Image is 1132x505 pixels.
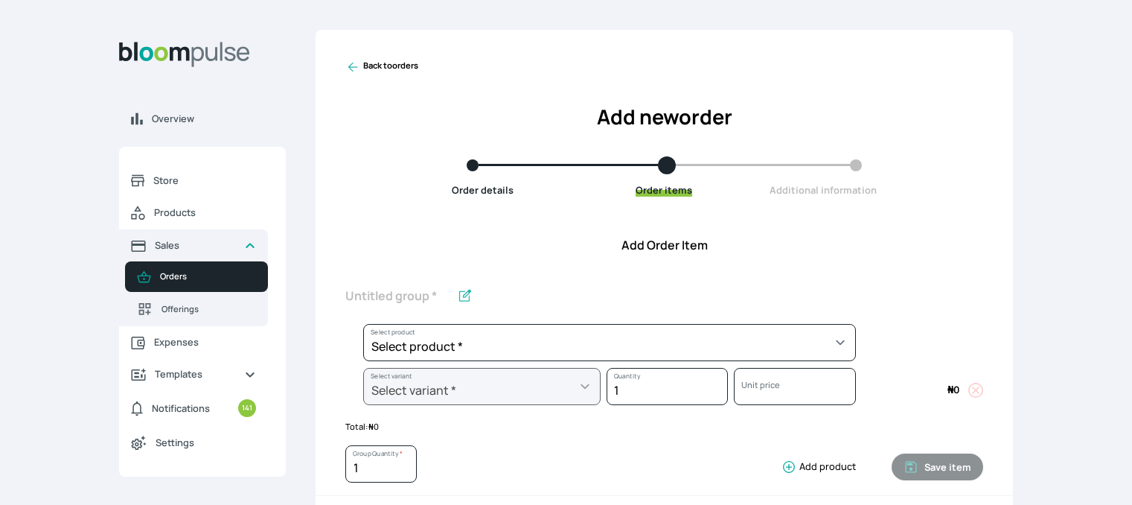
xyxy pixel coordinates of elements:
[162,303,256,316] span: Offerings
[345,102,983,133] h2: Add new order
[160,270,256,283] span: Orders
[119,103,286,135] a: Overview
[154,206,256,220] span: Products
[238,399,256,417] small: 141
[152,112,274,126] span: Overview
[153,174,256,188] span: Store
[119,229,268,261] a: Sales
[345,421,983,433] p: Total:
[636,183,692,197] span: Order items
[452,183,514,197] span: Order details
[119,390,268,426] a: Notifications141
[125,261,268,292] a: Orders
[119,326,268,358] a: Expenses
[119,42,250,67] img: Bloom Logo
[368,421,374,432] span: ₦
[119,426,268,459] a: Settings
[154,335,256,349] span: Expenses
[892,454,983,480] button: Save item
[125,292,268,326] a: Offerings
[119,358,268,390] a: Templates
[155,367,232,381] span: Templates
[155,238,232,252] span: Sales
[152,401,210,416] span: Notifications
[770,183,877,197] span: Additional information
[119,30,286,487] aside: Sidebar
[119,197,268,229] a: Products
[345,281,451,312] input: Untitled group *
[316,236,1013,254] h4: Add Order Item
[368,421,379,432] span: 0
[345,60,418,74] a: Back toorders
[119,165,268,197] a: Store
[947,383,959,396] span: 0
[156,436,256,450] span: Settings
[776,460,856,474] button: Add product
[947,383,953,396] span: ₦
